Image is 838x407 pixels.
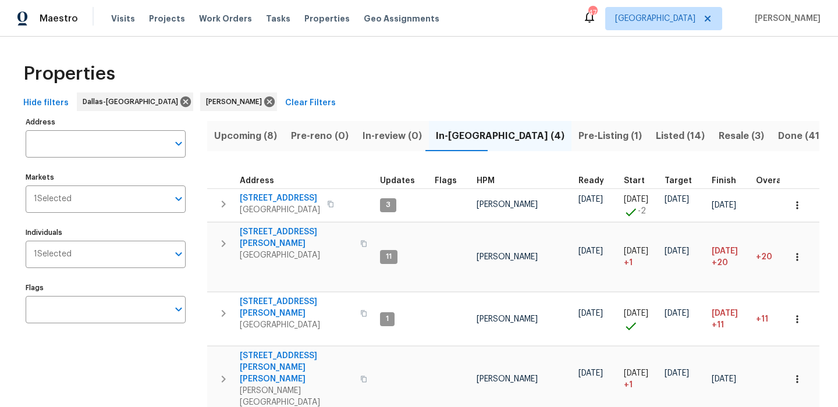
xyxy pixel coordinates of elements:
[199,13,252,24] span: Work Orders
[214,128,277,144] span: Upcoming (8)
[23,96,69,110] span: Hide filters
[381,200,395,210] span: 3
[26,229,186,236] label: Individuals
[285,96,336,110] span: Clear Filters
[34,194,72,204] span: 1 Selected
[206,96,267,108] span: [PERSON_NAME]
[26,284,186,291] label: Flags
[615,13,695,24] span: [GEOGRAPHIC_DATA]
[111,13,135,24] span: Visits
[381,314,393,324] span: 1
[240,249,353,261] span: [GEOGRAPHIC_DATA]
[751,292,801,346] td: 11 day(s) past target finish date
[477,177,495,185] span: HPM
[280,92,340,114] button: Clear Filters
[477,375,538,383] span: [PERSON_NAME]
[171,301,187,317] button: Open
[77,92,193,111] div: Dallas-[GEOGRAPHIC_DATA]
[624,379,633,391] span: + 1
[363,128,422,144] span: In-review (0)
[665,177,702,185] div: Target renovation project end date
[638,205,646,217] span: -2
[624,177,645,185] span: Start
[477,201,538,209] span: [PERSON_NAME]
[171,191,187,207] button: Open
[26,174,186,181] label: Markets
[665,195,689,203] span: [DATE]
[712,177,736,185] span: Finish
[240,192,320,204] span: [STREET_ADDRESS]
[26,119,186,126] label: Address
[240,177,274,185] span: Address
[712,177,747,185] div: Projected renovation finish date
[665,177,692,185] span: Target
[477,253,538,261] span: [PERSON_NAME]
[756,253,772,261] span: +20
[23,68,115,80] span: Properties
[266,15,290,23] span: Tasks
[578,195,603,203] span: [DATE]
[578,309,603,317] span: [DATE]
[578,128,642,144] span: Pre-Listing (1)
[712,375,736,383] span: [DATE]
[291,128,349,144] span: Pre-reno (0)
[381,252,396,262] span: 11
[624,369,648,377] span: [DATE]
[619,222,660,292] td: Project started 1 days late
[719,128,764,144] span: Resale (3)
[665,309,689,317] span: [DATE]
[707,292,751,346] td: Scheduled to finish 11 day(s) late
[578,369,603,377] span: [DATE]
[171,135,187,152] button: Open
[578,177,604,185] span: Ready
[40,13,78,24] span: Maestro
[756,177,786,185] span: Overall
[435,177,457,185] span: Flags
[149,13,185,24] span: Projects
[588,7,596,19] div: 47
[578,247,603,255] span: [DATE]
[578,177,615,185] div: Earliest renovation start date (first business day after COE or Checkout)
[712,309,738,317] span: [DATE]
[477,315,538,323] span: [PERSON_NAME]
[240,204,320,216] span: [GEOGRAPHIC_DATA]
[304,13,350,24] span: Properties
[240,296,353,319] span: [STREET_ADDRESS][PERSON_NAME]
[665,369,689,377] span: [DATE]
[624,177,655,185] div: Actual renovation start date
[756,315,768,323] span: +11
[240,319,353,331] span: [GEOGRAPHIC_DATA]
[619,188,660,222] td: Project started 2 days early
[707,222,751,292] td: Scheduled to finish 20 day(s) late
[240,226,353,249] span: [STREET_ADDRESS][PERSON_NAME]
[750,13,821,24] span: [PERSON_NAME]
[712,257,728,269] span: +20
[624,247,648,255] span: [DATE]
[34,249,72,259] span: 1 Selected
[200,92,277,111] div: [PERSON_NAME]
[19,92,73,114] button: Hide filters
[436,128,564,144] span: In-[GEOGRAPHIC_DATA] (4)
[171,246,187,262] button: Open
[712,247,738,255] span: [DATE]
[712,201,736,209] span: [DATE]
[624,257,633,269] span: + 1
[712,319,724,331] span: +11
[619,292,660,346] td: Project started on time
[656,128,705,144] span: Listed (14)
[624,195,648,203] span: [DATE]
[364,13,439,24] span: Geo Assignments
[756,177,797,185] div: Days past target finish date
[380,177,415,185] span: Updates
[751,222,801,292] td: 20 day(s) past target finish date
[624,309,648,317] span: [DATE]
[240,350,353,385] span: [STREET_ADDRESS][PERSON_NAME][PERSON_NAME]
[665,247,689,255] span: [DATE]
[778,128,829,144] span: Done (412)
[83,96,183,108] span: Dallas-[GEOGRAPHIC_DATA]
